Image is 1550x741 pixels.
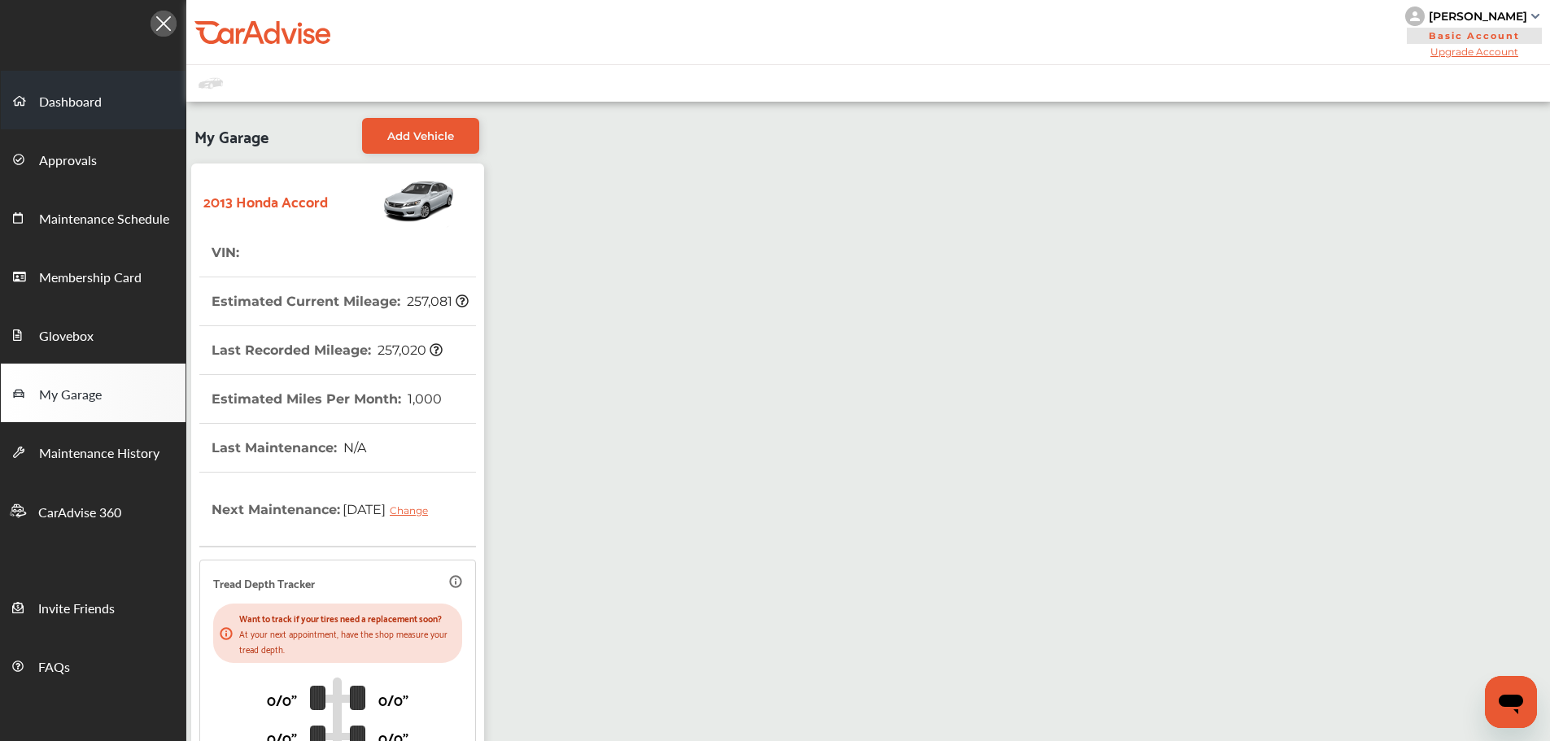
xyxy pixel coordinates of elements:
span: Membership Card [39,268,142,289]
img: placeholder_car.fcab19be.svg [199,73,223,94]
p: 0/0" [378,687,408,712]
a: Add Vehicle [362,118,479,154]
p: 0/0" [267,687,297,712]
a: Dashboard [1,71,186,129]
span: FAQs [38,657,70,678]
div: Change [390,504,436,517]
span: Maintenance History [39,443,159,464]
div: [PERSON_NAME] [1429,9,1527,24]
strong: 2013 Honda Accord [203,188,328,213]
span: Upgrade Account [1405,46,1543,58]
a: Maintenance Schedule [1,188,186,246]
p: Tread Depth Tracker [213,573,315,592]
span: Add Vehicle [387,129,454,142]
img: sCxJUJ+qAmfqhQGDUl18vwLg4ZYJ6CxN7XmbOMBAAAAAElFTkSuQmCC [1531,14,1539,19]
span: My Garage [39,385,102,406]
span: Approvals [39,150,97,172]
span: Dashboard [39,92,102,113]
span: N/A [341,440,366,455]
span: CarAdvise 360 [38,503,121,524]
span: Basic Account [1407,28,1542,44]
iframe: Button to launch messaging window [1485,676,1537,728]
a: Glovebox [1,305,186,364]
span: My Garage [194,118,269,154]
th: Next Maintenance : [212,473,440,546]
a: Maintenance History [1,422,186,481]
span: 257,081 [404,294,469,309]
th: VIN : [212,229,242,277]
span: 257,020 [375,342,443,358]
th: Last Maintenance : [212,424,366,472]
span: 1,000 [405,391,442,407]
span: Maintenance Schedule [39,209,169,230]
a: Approvals [1,129,186,188]
th: Estimated Miles Per Month : [212,375,442,423]
a: Membership Card [1,246,186,305]
a: My Garage [1,364,186,422]
img: Vehicle [328,172,456,229]
p: Want to track if your tires need a replacement soon? [239,610,456,625]
span: Glovebox [39,326,94,347]
th: Estimated Current Mileage : [212,277,469,325]
span: [DATE] [340,489,440,530]
p: At your next appointment, have the shop measure your tread depth. [239,625,456,656]
img: knH8PDtVvWoAbQRylUukY18CTiRevjo20fAtgn5MLBQj4uumYvk2MzTtcAIzfGAtb1XOLVMAvhLuqoNAbL4reqehy0jehNKdM... [1405,7,1425,26]
th: Last Recorded Mileage : [212,326,443,374]
span: Invite Friends [38,599,115,620]
img: Icon.5fd9dcc7.svg [151,11,177,37]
